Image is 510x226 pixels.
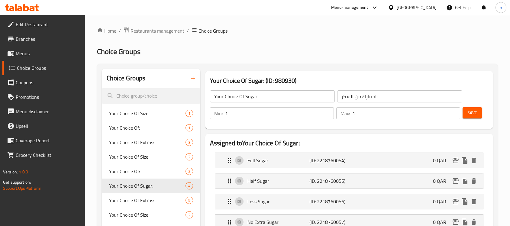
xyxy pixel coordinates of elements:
[210,76,488,86] h3: Your Choice Of Sugar: (ID: 980930)
[341,110,350,117] p: Max:
[131,27,184,34] span: Restaurants management
[2,46,85,61] a: Menus
[102,135,200,150] div: Your Choice Of Extras:3
[469,176,478,186] button: delete
[102,193,200,208] div: Your Choice Of Extras:5
[331,4,368,11] div: Menu-management
[2,17,85,32] a: Edit Restaurant
[247,157,309,164] p: Full Sugar
[397,4,437,11] div: [GEOGRAPHIC_DATA]
[97,45,140,58] span: Choice Groups
[16,108,80,115] span: Menu disclaimer
[460,197,469,206] button: duplicate
[186,139,193,146] div: Choices
[215,194,483,209] div: Expand
[109,110,186,117] span: Your Choice Of Size:
[102,88,200,104] input: search
[109,168,186,175] span: Your Choice Of:
[2,61,85,75] a: Choice Groups
[109,211,186,218] span: Your Choice Of Size:
[247,177,309,185] p: Half Sugar
[451,156,460,165] button: edit
[2,133,85,148] a: Coverage Report
[309,157,351,164] p: (ID: 2218760054)
[433,157,451,164] p: 0 QAR
[433,198,451,205] p: 0 QAR
[199,27,228,34] span: Choice Groups
[2,119,85,133] a: Upsell
[451,197,460,206] button: edit
[215,153,483,168] div: Expand
[451,176,460,186] button: edit
[102,121,200,135] div: Your Choice Of:1
[186,183,193,189] span: 4
[460,176,469,186] button: duplicate
[16,21,80,28] span: Edit Restaurant
[3,178,31,186] span: Get support on:
[186,124,193,131] div: Choices
[309,177,351,185] p: (ID: 2218760055)
[500,4,502,11] span: n
[186,169,193,174] span: 2
[109,182,186,189] span: Your Choice Of Sugar:
[109,124,186,131] span: Your Choice Of:
[19,168,28,176] span: 1.0.0
[186,125,193,131] span: 1
[210,191,488,212] li: Expand
[2,148,85,162] a: Grocery Checklist
[119,27,121,34] li: /
[123,27,184,35] a: Restaurants management
[210,150,488,171] li: Expand
[2,75,85,90] a: Coupons
[109,153,186,160] span: Your Choice Of Size:
[102,179,200,193] div: Your Choice Of Sugar:4
[186,211,193,218] div: Choices
[186,154,193,160] span: 2
[433,218,451,226] p: 0 QAR
[186,212,193,218] span: 2
[16,151,80,159] span: Grocery Checklist
[469,197,478,206] button: delete
[16,137,80,144] span: Coverage Report
[16,50,80,57] span: Menus
[109,139,186,146] span: Your Choice Of Extras:
[467,109,477,117] span: Save
[247,218,309,226] p: No Extra Sugar
[16,93,80,101] span: Promotions
[16,35,80,43] span: Branches
[107,74,145,83] h2: Choice Groups
[97,27,116,34] a: Home
[186,197,193,204] div: Choices
[97,27,498,35] nav: breadcrumb
[186,182,193,189] div: Choices
[16,122,80,130] span: Upsell
[186,140,193,145] span: 3
[186,198,193,203] span: 5
[102,208,200,222] div: Your Choice Of Size:2
[215,173,483,189] div: Expand
[433,177,451,185] p: 0 QAR
[2,104,85,119] a: Menu disclaimer
[309,198,351,205] p: (ID: 2218760056)
[16,79,80,86] span: Coupons
[102,150,200,164] div: Your Choice Of Size:2
[309,218,351,226] p: (ID: 2218760057)
[2,32,85,46] a: Branches
[187,27,189,34] li: /
[2,90,85,104] a: Promotions
[186,111,193,116] span: 1
[210,171,488,191] li: Expand
[214,110,223,117] p: Min:
[463,107,482,118] button: Save
[247,198,309,205] p: Less Sugar
[102,164,200,179] div: Your Choice Of:2
[469,156,478,165] button: delete
[210,139,488,148] h2: Assigned to Your Choice Of Sugar:
[17,64,80,72] span: Choice Groups
[109,197,186,204] span: Your Choice Of Extras:
[460,156,469,165] button: duplicate
[3,184,41,192] a: Support.OpsPlatform
[3,168,18,176] span: Version:
[186,110,193,117] div: Choices
[102,106,200,121] div: Your Choice Of Size:1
